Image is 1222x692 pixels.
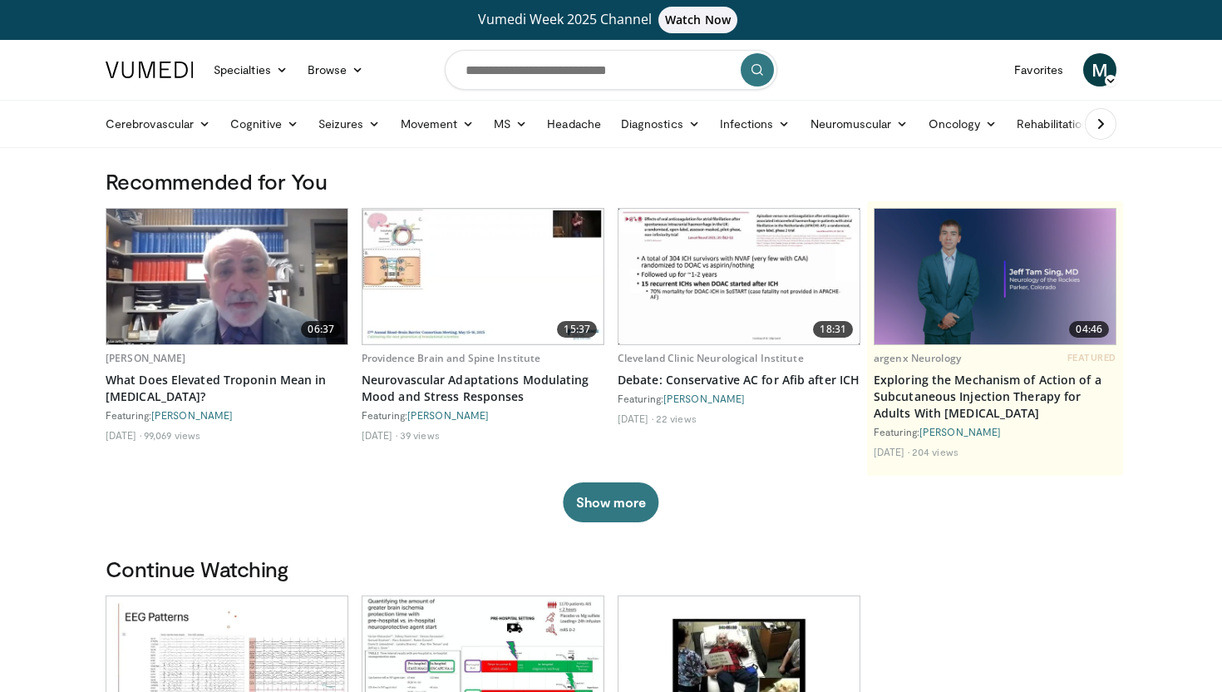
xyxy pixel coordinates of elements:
li: [DATE] [362,428,397,442]
a: Specialties [204,53,298,86]
li: [DATE] [106,428,141,442]
button: Show more [563,482,658,522]
a: Browse [298,53,374,86]
h3: Recommended for You [106,168,1116,195]
div: Featuring: [362,408,604,422]
img: 4562edde-ec7e-4758-8328-0659f7ef333d.620x360_q85_upscale.jpg [362,209,604,344]
a: Debate: Conservative AC for Afib after ICH [618,372,860,388]
a: [PERSON_NAME] [919,426,1001,437]
input: Search topics, interventions [445,50,777,90]
li: 99,069 views [144,428,200,442]
a: Exploring the Mechanism of Action of a Subcutaneous Injection Therapy for Adults With [MEDICAL_DATA] [874,372,1116,422]
a: 04:46 [875,209,1116,344]
a: [PERSON_NAME] [663,393,745,404]
a: MS [484,107,537,141]
a: 18:31 [618,209,860,344]
a: Providence Brain and Spine Institute [362,351,540,365]
a: Neuromuscular [801,107,919,141]
a: [PERSON_NAME] [407,409,489,421]
a: Cognitive [220,107,308,141]
span: 18:31 [813,321,853,338]
a: Movement [391,107,485,141]
a: [PERSON_NAME] [106,351,186,365]
h3: Continue Watching [106,556,1116,582]
img: VuMedi Logo [106,62,194,78]
a: Cerebrovascular [96,107,220,141]
span: Vumedi Week 2025 Channel [478,10,744,28]
span: Watch Now [658,7,737,33]
a: What Does Elevated Troponin Mean in [MEDICAL_DATA]? [106,372,348,405]
a: [PERSON_NAME] [151,409,233,421]
span: FEATURED [1067,352,1116,363]
a: argenx Neurology [874,351,961,365]
a: Rehabilitation [1007,107,1098,141]
a: Infections [710,107,801,141]
img: 98daf78a-1d22-4ebe-927e-10afe95ffd94.620x360_q85_upscale.jpg [106,209,347,344]
li: 22 views [656,412,697,425]
a: Headache [537,107,611,141]
a: Favorites [1004,53,1073,86]
span: 15:37 [557,321,597,338]
a: Diagnostics [611,107,710,141]
a: Seizures [308,107,391,141]
div: Featuring: [874,425,1116,438]
li: 204 views [912,445,958,458]
a: Vumedi Week 2025 ChannelWatch Now [108,7,1114,33]
li: [DATE] [618,412,653,425]
div: Featuring: [106,408,348,422]
span: 04:46 [1069,321,1109,338]
a: Neurovascular Adaptations Modulating Mood and Stress Responses [362,372,604,405]
img: 514e11ea-87f1-47fb-adb8-ddffea0a3059.620x360_q85_upscale.jpg [618,209,860,344]
a: 15:37 [362,209,604,344]
li: 39 views [400,428,440,442]
span: 06:37 [301,321,341,338]
li: [DATE] [874,445,909,458]
a: Oncology [919,107,1008,141]
a: M [1083,53,1116,86]
div: Featuring: [618,392,860,405]
a: Cleveland Clinic Neurological Institute [618,351,804,365]
a: 06:37 [106,209,347,344]
img: 4d22ee34-234b-4e8d-98de-7528fbaa7da7.png.620x360_q85_upscale.png [875,209,1116,344]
